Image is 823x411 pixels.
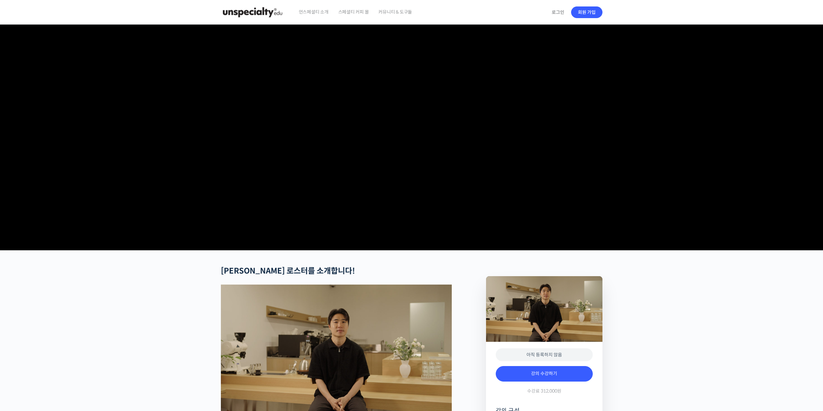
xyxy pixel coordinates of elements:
span: 수강료 312,000원 [527,388,561,394]
a: 강의 수강하기 [496,366,593,382]
h2: [PERSON_NAME] 로스터를 소개합니다! [221,266,452,276]
a: 회원 가입 [571,6,602,18]
a: 로그인 [548,5,568,20]
div: 아직 등록하지 않음 [496,348,593,362]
